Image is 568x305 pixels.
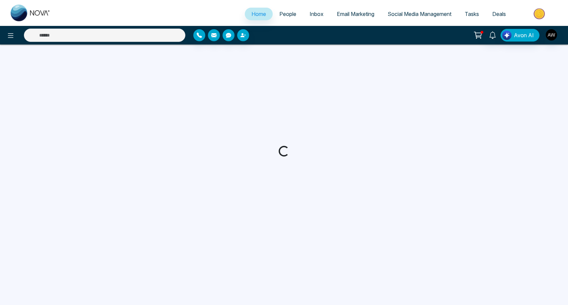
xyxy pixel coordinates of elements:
[381,8,458,20] a: Social Media Management
[11,5,50,21] img: Nova CRM Logo
[502,31,512,40] img: Lead Flow
[501,29,539,42] button: Avon AI
[514,31,534,39] span: Avon AI
[337,11,374,17] span: Email Marketing
[245,8,273,20] a: Home
[279,11,296,17] span: People
[546,29,557,41] img: User Avatar
[465,11,479,17] span: Tasks
[303,8,330,20] a: Inbox
[516,6,564,21] img: Market-place.gif
[251,11,266,17] span: Home
[330,8,381,20] a: Email Marketing
[492,11,506,17] span: Deals
[458,8,486,20] a: Tasks
[388,11,451,17] span: Social Media Management
[310,11,324,17] span: Inbox
[486,8,513,20] a: Deals
[273,8,303,20] a: People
